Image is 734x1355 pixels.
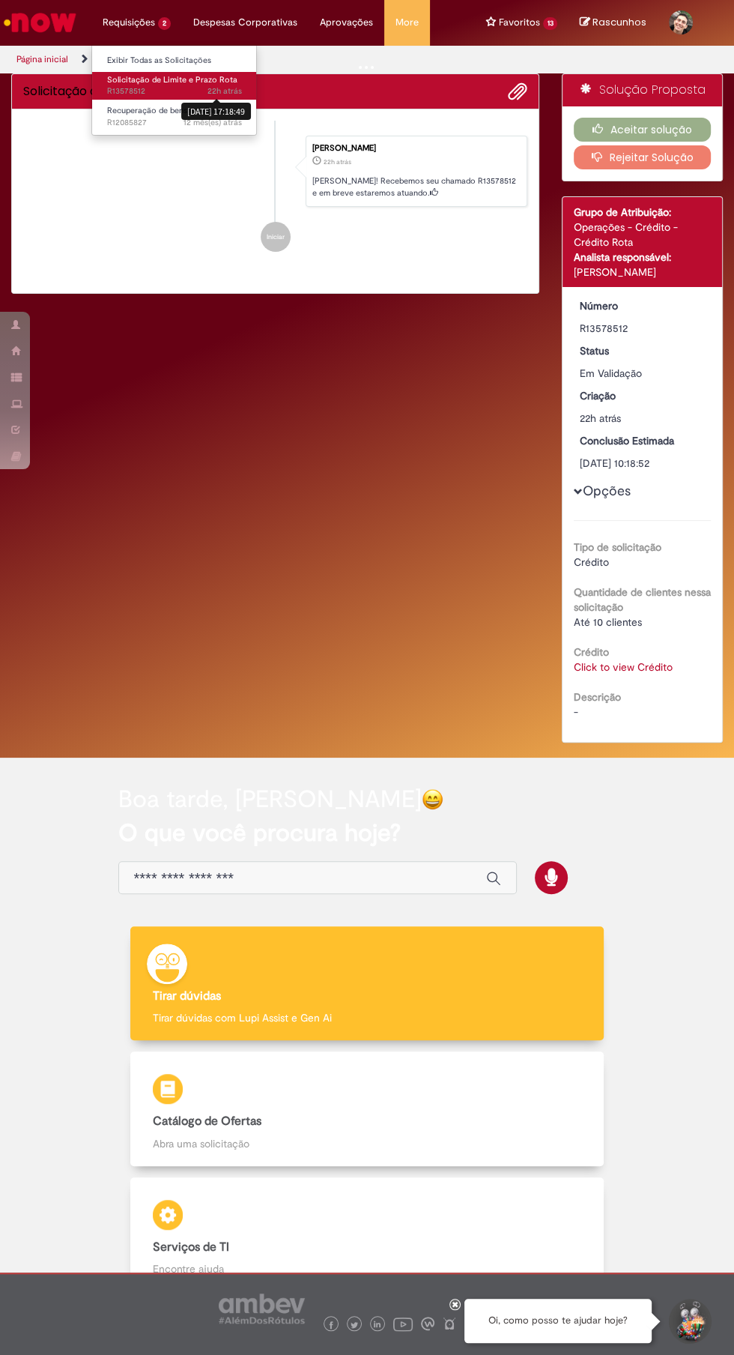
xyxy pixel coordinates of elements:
[574,540,661,554] b: Tipo de solicitação
[312,144,520,153] div: [PERSON_NAME]
[351,1321,358,1329] img: logo_footer_twitter.png
[1,7,79,37] img: ServiceNow
[667,1299,712,1344] button: Iniciar Conversa de Suporte
[158,17,171,30] span: 2
[153,1261,582,1276] p: Encontre ajuda
[23,136,527,208] li: Herbert Siqueira Jacinto
[568,298,717,313] dt: Número
[118,786,422,812] h2: Boa tarde, [PERSON_NAME]
[568,388,717,403] dt: Criação
[592,15,646,29] span: Rascunhos
[443,1317,456,1330] img: logo_footer_naosei.png
[574,660,673,674] a: Click to view Crédito
[574,145,711,169] button: Rejeitar Solução
[574,705,578,719] span: -
[79,1177,655,1292] a: Serviços de TI Encontre ajuda
[464,1299,652,1343] div: Oi, como posso te ajudar hoje?
[580,411,706,426] div: 29/09/2025 17:18:48
[574,250,711,265] div: Analista responsável:
[118,820,616,846] h2: O que você procura hoje?
[562,74,722,106] div: Solução Proposta
[153,1240,229,1255] b: Serviços de TI
[153,989,221,1004] b: Tirar dúvidas
[574,220,711,250] div: Operações - Crédito - Crédito Rota
[574,118,711,142] button: Aceitar solução
[16,53,68,65] a: Página inicial
[543,17,558,30] span: 13
[574,265,711,280] div: [PERSON_NAME]
[79,926,655,1041] a: Tirar dúvidas Tirar dúvidas com Lupi Assist e Gen Ai
[324,157,351,166] time: 29/09/2025 17:18:48
[193,15,297,30] span: Despesas Corporativas
[103,15,155,30] span: Requisições
[92,103,257,130] a: Aberto R12085827 : Recuperação de bens e valores
[219,1294,305,1324] img: logo_footer_ambev_rotulo_gray.png
[574,615,642,629] span: Até 10 clientes
[580,411,621,425] span: 22h atrás
[312,175,520,199] p: [PERSON_NAME]! Recebemos seu chamado R13578512 e em breve estaremos atuando.
[91,45,257,136] ul: Requisições
[107,117,242,129] span: R12085827
[23,121,527,268] ul: Histórico de tíquete
[79,1051,655,1166] a: Catálogo de Ofertas Abra uma solicitação
[23,85,220,98] h2: Solicitação de Limite e Prazo Rota Histórico de tíquete
[92,52,257,69] a: Exibir Todas as Solicitações
[508,82,527,101] button: Adicionar anexos
[153,1136,582,1151] p: Abra uma solicitação
[92,72,257,100] a: Aberto R13578512 : Solicitação de Limite e Prazo Rota
[580,456,706,471] div: [DATE] 10:18:52
[568,433,717,448] dt: Conclusão Estimada
[393,1314,413,1333] img: logo_footer_youtube.png
[374,1321,381,1330] img: logo_footer_linkedin.png
[107,105,223,116] span: Recuperação de bens e valores
[574,585,711,614] b: Quantidade de clientes nessa solicitação
[580,321,706,336] div: R13578512
[327,1321,335,1329] img: logo_footer_facebook.png
[153,1010,582,1025] p: Tirar dúvidas com Lupi Assist e Gen Ai
[183,117,242,128] time: 04/10/2024 14:46:04
[574,690,621,704] b: Descrição
[107,74,237,85] span: Solicitação de Limite e Prazo Rota
[183,117,242,128] span: 12 mês(es) atrás
[568,343,717,358] dt: Status
[107,85,242,97] span: R13578512
[181,103,251,120] div: [DATE] 17:18:49
[499,15,540,30] span: Favoritos
[11,46,356,73] ul: Trilhas de página
[574,205,711,220] div: Grupo de Atribuição:
[422,788,443,810] img: happy-face.png
[574,555,609,569] span: Crédito
[580,366,706,381] div: Em Validação
[574,645,609,659] b: Crédito
[395,15,419,30] span: More
[207,85,242,97] span: 22h atrás
[580,15,646,29] a: No momento, sua lista de rascunhos tem 0 Itens
[153,1114,261,1129] b: Catálogo de Ofertas
[580,411,621,425] time: 29/09/2025 17:18:48
[421,1317,434,1330] img: logo_footer_workplace.png
[324,157,351,166] span: 22h atrás
[320,15,373,30] span: Aprovações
